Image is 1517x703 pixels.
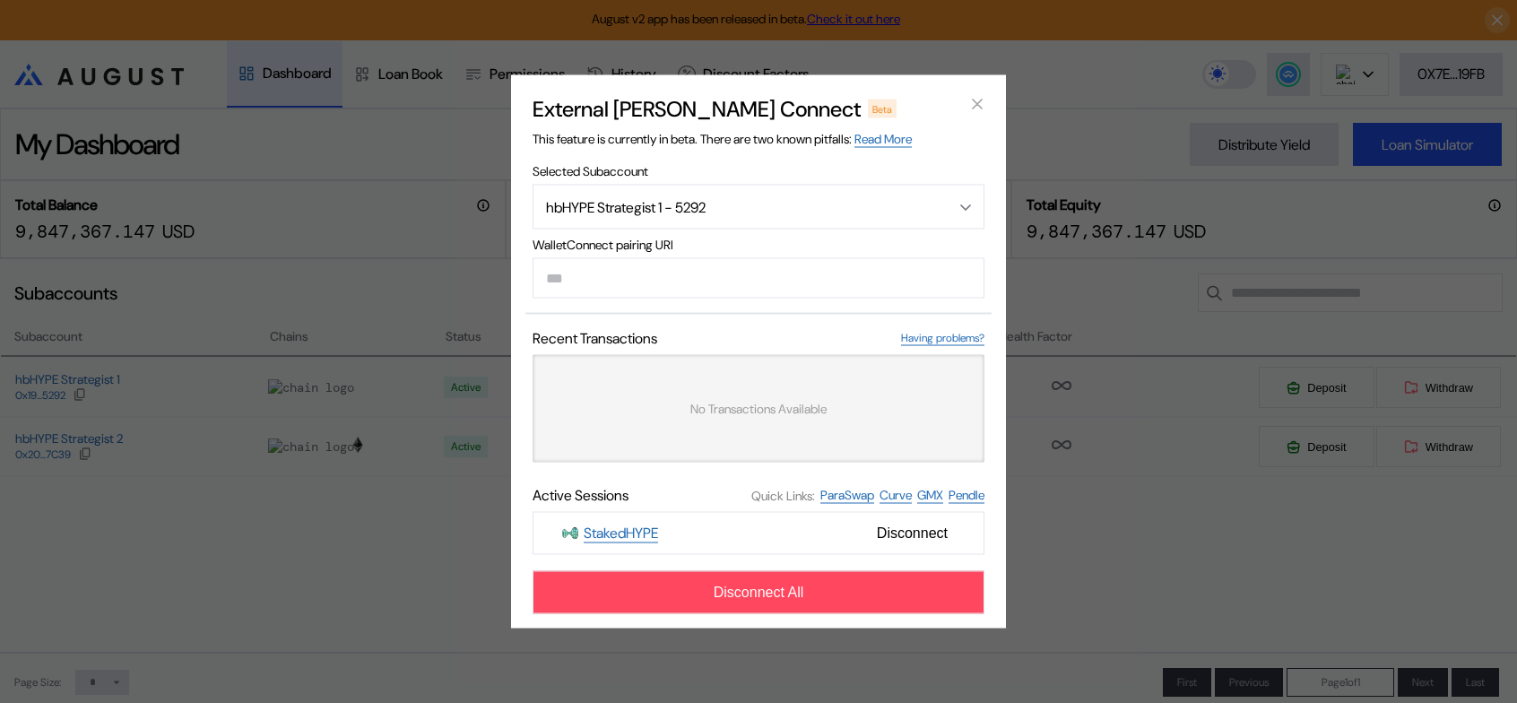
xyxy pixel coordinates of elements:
[854,131,912,148] a: Read More
[690,401,827,417] span: No Transactions Available
[870,518,955,549] span: Disconnect
[901,331,984,346] a: Having problems?
[533,131,912,148] span: This feature is currently in beta. There are two known pitfalls:
[751,487,815,503] span: Quick Links:
[917,487,943,504] a: GMX
[584,524,658,543] a: StakedHYPE
[820,487,874,504] a: ParaSwap
[533,185,984,230] button: Open menu
[880,487,912,504] a: Curve
[949,487,984,504] a: Pendle
[562,525,578,542] img: StakedHYPE
[714,585,804,601] span: Disconnect All
[533,486,628,505] span: Active Sessions
[533,571,984,614] button: Disconnect All
[533,329,657,348] span: Recent Transactions
[963,90,992,118] button: close modal
[533,163,984,179] span: Selected Subaccount
[533,237,984,253] span: WalletConnect pairing URI
[533,95,861,123] h2: External [PERSON_NAME] Connect
[533,512,984,555] button: StakedHYPEStakedHYPEDisconnect
[868,100,897,117] div: Beta
[546,197,924,216] div: hbHYPE Strategist 1 - 5292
